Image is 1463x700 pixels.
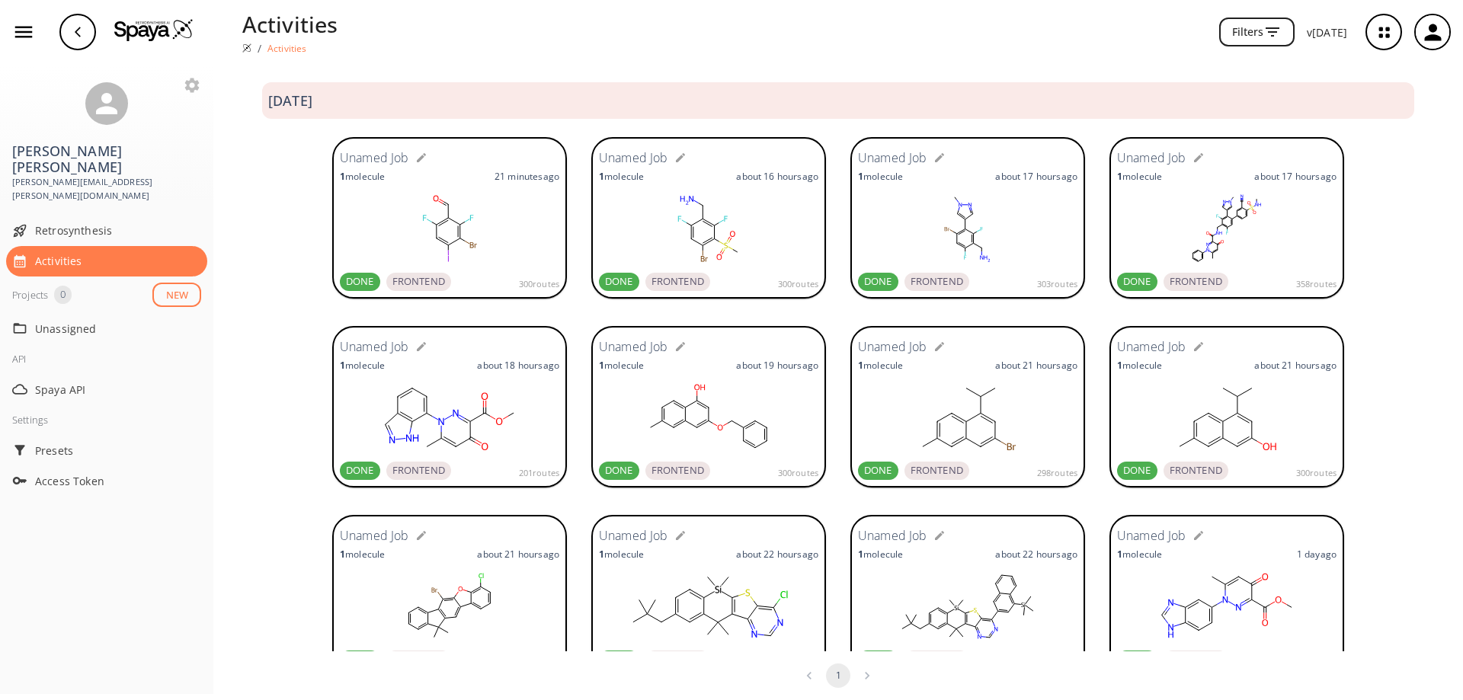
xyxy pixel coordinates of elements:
p: molecule [1117,170,1162,183]
span: 303 routes [1037,277,1077,291]
strong: 1 [858,548,863,561]
strong: 1 [599,359,604,372]
img: Logo Spaya [114,18,194,41]
a: Unamed Job1moleculeabout 21 hoursagoDONEFRONTEND300routes [1109,326,1344,491]
h6: Unamed Job [340,337,409,357]
h6: Unamed Job [340,149,409,168]
p: molecule [340,359,385,372]
svg: BrC1=C(I)C=C(F)C(C=O)=C1F [340,190,559,267]
p: about 16 hours ago [736,170,818,183]
p: Activities [242,8,338,40]
p: about 17 hours ago [1254,170,1337,183]
span: DONE [599,274,639,289]
a: Unamed Job1molecule21 minutesagoDONEFRONTEND300routes [332,137,567,302]
h3: [PERSON_NAME] [PERSON_NAME] [12,143,201,175]
svg: COC(C1=NN(C2=CC=CC3=C2NN=C3)C(C)=CC1=O)=O [340,379,559,455]
span: 201 routes [519,466,559,480]
p: molecule [599,548,644,561]
p: Activities [267,42,307,55]
p: about 21 hours ago [1254,359,1337,372]
span: 298 routes [1037,466,1077,480]
strong: 1 [1117,359,1122,372]
a: Unamed Job1moleculeabout 17 hoursagoDONEFRONTEND358routes [1109,137,1344,302]
strong: 1 [599,548,604,561]
span: FRONTEND [386,463,451,478]
span: 300 routes [1296,466,1337,480]
h6: Unamed Job [858,337,927,357]
span: FRONTEND [904,274,969,289]
span: DONE [340,274,380,289]
strong: 1 [599,170,604,183]
span: Unassigned [35,321,201,337]
strong: 1 [340,170,345,183]
p: about 22 hours ago [995,548,1077,561]
span: [PERSON_NAME][EMAIL_ADDRESS][PERSON_NAME][DOMAIN_NAME] [12,175,201,203]
p: molecule [858,548,903,561]
span: 300 routes [778,277,818,291]
p: about 19 hours ago [736,359,818,372]
span: DONE [340,463,380,478]
nav: pagination navigation [795,663,882,688]
span: FRONTEND [904,463,969,478]
p: molecule [858,170,903,183]
h6: Unamed Job [1117,526,1186,546]
span: 358 routes [1296,277,1337,291]
h6: Unamed Job [858,149,927,168]
a: Unamed Job1moleculeabout 17 hoursagoDONEFRONTEND303routes [850,137,1085,302]
span: Activities [35,253,201,269]
span: Presets [35,443,201,459]
span: FRONTEND [645,274,710,289]
a: Unamed Job1moleculeabout 19 hoursagoDONEFRONTEND300routes [591,326,826,491]
p: about 21 hours ago [477,548,559,561]
svg: CNS(=O)(C1=C(C#N)C=C(C2=C(C3=CN(C)N=C3)C(F)=C(CNC(C4=NN(C5=CC=CC=C5)C(C)=CC4=O)=O)C(F)=C2)C=C1)=O [1117,190,1337,267]
svg: COC(C1=NN(C2=CC3=C(NC=N3)C=C2)C(C)=CC1=O)=O [1117,568,1337,644]
h6: Unamed Job [599,337,668,357]
p: v [DATE] [1307,24,1347,40]
strong: 1 [1117,548,1122,561]
a: Unamed Job1moleculeabout 22 hoursago [850,515,1085,679]
strong: 1 [340,359,345,372]
span: 0 [54,287,72,302]
p: 21 minutes ago [495,170,559,183]
h6: Unamed Job [340,526,409,546]
span: DONE [1117,463,1157,478]
svg: CC(C)C1=CC(O)=CC2=C1C=CC(C)=C2 [1117,379,1337,455]
button: page 1 [826,663,850,688]
svg: ClC1=CC=CC2=C1OC3=C2C=C(C(C)(C)C4=C5C=CC=C4)C5=C3Br [340,568,559,644]
p: molecule [599,170,644,183]
button: Filters [1219,18,1295,47]
span: DONE [599,463,639,478]
p: molecule [340,548,385,561]
span: FRONTEND [386,274,451,289]
span: FRONTEND [645,463,710,478]
p: molecule [340,170,385,183]
p: molecule [599,359,644,372]
div: Activities [6,246,207,276]
div: Access Token [6,465,207,496]
strong: 1 [340,548,345,561]
div: Spaya API [6,374,207,404]
p: molecule [1117,548,1162,561]
span: Access Token [35,473,201,489]
div: Retrosynthesis [6,216,207,246]
h6: Unamed Job [1117,337,1186,357]
svg: OC1=CC(OCC2=CC=CC=C2)=CC3=C1C=CC(C)=C3 [599,379,818,455]
h3: [DATE] [268,93,312,109]
strong: 1 [858,170,863,183]
span: Retrosynthesis [35,222,201,238]
a: Unamed Job1moleculeabout 16 hoursagoDONEFRONTEND300routes [591,137,826,302]
svg: BrC1=C(S(=O)(C)=O)C(F)=C(CN)C(F)=C1 [599,190,818,267]
span: Spaya API [35,382,201,398]
img: Spaya logo [242,43,251,53]
a: Unamed Job1molecule1 dayago [1109,515,1344,679]
a: Unamed Job1moleculeabout 22 hoursago [591,515,826,679]
p: about 18 hours ago [477,359,559,372]
h6: Unamed Job [1117,149,1186,168]
p: 1 day ago [1297,548,1337,561]
div: Projects [12,286,48,304]
svg: C[Si](C)(C)C1=CC(C2=NC=NC3=C2SC4=C3C(C)(C)C(C=C(CC(C)(C)C)C=C5)=C5[Si]4(C)C)=CC6=C1C=CC=C6 [858,568,1077,644]
strong: 1 [858,359,863,372]
span: FRONTEND [1164,463,1228,478]
a: Unamed Job1moleculeabout 18 hoursagoDONEFRONTEND201routes [332,326,567,491]
p: about 22 hours ago [736,548,818,561]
